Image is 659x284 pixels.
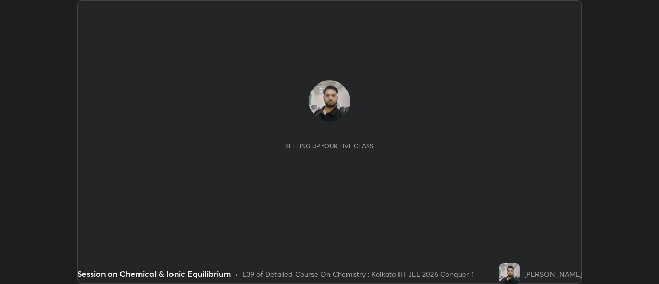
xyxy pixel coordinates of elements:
[499,263,520,284] img: ec9c59354687434586b3caf7415fc5ad.jpg
[285,142,373,150] div: Setting up your live class
[235,269,238,279] div: •
[309,80,350,122] img: ec9c59354687434586b3caf7415fc5ad.jpg
[524,269,582,279] div: [PERSON_NAME]
[77,268,231,280] div: Session on Chemical & Ionic Equilibrium
[242,269,474,279] div: L39 of Detailed Course On Chemistry : Kolkata IIT JEE 2026 Conquer 1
